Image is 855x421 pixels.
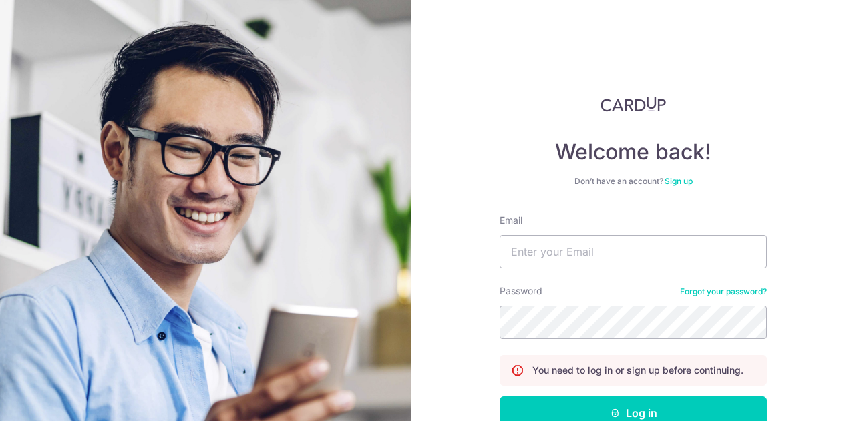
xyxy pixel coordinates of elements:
a: Forgot your password? [680,286,767,297]
div: Don’t have an account? [500,176,767,187]
label: Email [500,214,522,227]
label: Password [500,284,542,298]
input: Enter your Email [500,235,767,268]
p: You need to log in or sign up before continuing. [532,364,743,377]
a: Sign up [665,176,693,186]
img: CardUp Logo [601,96,666,112]
h4: Welcome back! [500,139,767,165]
